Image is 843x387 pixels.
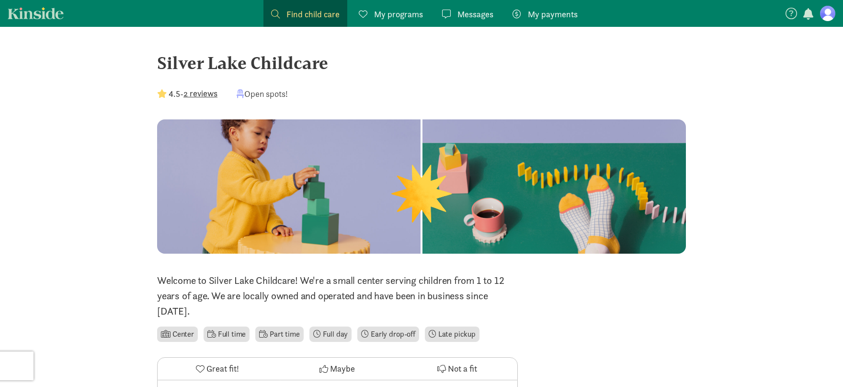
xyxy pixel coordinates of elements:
span: Messages [457,8,493,21]
span: Not a fit [448,362,477,375]
li: Early drop-off [357,327,419,342]
button: Great fit! [158,358,277,380]
span: Find child care [286,8,340,21]
p: Welcome to Silver Lake Childcare! We're a small center serving children from 1 to 12 years of age... [157,273,518,319]
span: My programs [374,8,423,21]
button: Maybe [277,358,397,380]
a: Kinside [8,7,64,19]
li: Full time [204,327,250,342]
div: Open spots! [237,87,288,100]
span: My payments [528,8,578,21]
div: - [157,87,217,100]
li: Full day [309,327,352,342]
li: Part time [255,327,303,342]
li: Late pickup [425,327,479,342]
button: 2 reviews [183,87,217,100]
li: Center [157,327,198,342]
span: Great fit! [206,362,239,375]
div: Silver Lake Childcare [157,50,686,76]
button: Not a fit [398,358,517,380]
strong: 4.5 [169,88,180,99]
span: Maybe [330,362,355,375]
